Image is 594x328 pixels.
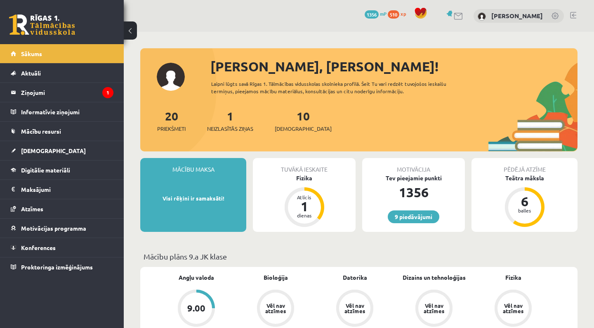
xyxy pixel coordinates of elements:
legend: Maksājumi [21,180,113,199]
div: Fizika [253,174,356,182]
div: [PERSON_NAME], [PERSON_NAME]! [210,57,577,76]
span: Sākums [21,50,42,57]
div: 9.00 [187,304,205,313]
div: Vēl nav atzīmes [422,303,445,314]
a: 9 piedāvājumi [388,210,439,223]
a: 1Neizlasītās ziņas [207,109,253,133]
div: Vēl nav atzīmes [502,303,525,314]
a: Rīgas 1. Tālmācības vidusskola [9,14,75,35]
span: Mācību resursi [21,127,61,135]
div: Atlicis [292,195,317,200]
a: Mācību resursi [11,122,113,141]
p: Mācību plāns 9.a JK klase [144,251,574,262]
a: Fizika [505,273,521,282]
a: Datorika [343,273,367,282]
legend: Informatīvie ziņojumi [21,102,113,121]
a: [PERSON_NAME] [491,12,543,20]
div: Mācību maksa [140,158,246,174]
span: mP [380,10,387,17]
div: Vēl nav atzīmes [343,303,366,314]
span: Digitālie materiāli [21,166,70,174]
a: Konferences [11,238,113,257]
a: Teātra māksla 6 balles [471,174,577,228]
a: Angļu valoda [179,273,214,282]
div: Pēdējā atzīme [471,158,577,174]
div: Vēl nav atzīmes [264,303,287,314]
span: Konferences [21,244,56,251]
span: Priekšmeti [157,125,186,133]
div: 6 [512,195,537,208]
a: Ziņojumi1 [11,83,113,102]
p: Visi rēķini ir samaksāti! [144,194,242,203]
a: 510 xp [388,10,410,17]
a: Fizika Atlicis 1 dienas [253,174,356,228]
span: [DEMOGRAPHIC_DATA] [21,147,86,154]
a: Proktoringa izmēģinājums [11,257,113,276]
span: Aktuāli [21,69,41,77]
span: Proktoringa izmēģinājums [21,263,93,271]
a: Dizains un tehnoloģijas [403,273,466,282]
a: Motivācijas programma [11,219,113,238]
a: [DEMOGRAPHIC_DATA] [11,141,113,160]
div: Laipni lūgts savā Rīgas 1. Tālmācības vidusskolas skolnieka profilā. Šeit Tu vari redzēt tuvojošo... [211,80,474,95]
img: Izabella Bebre [478,12,486,21]
div: 1356 [362,182,465,202]
span: Neizlasītās ziņas [207,125,253,133]
a: Atzīmes [11,199,113,218]
a: Digitālie materiāli [11,160,113,179]
i: 1 [102,87,113,98]
span: Atzīmes [21,205,43,212]
div: Teātra māksla [471,174,577,182]
a: Informatīvie ziņojumi [11,102,113,121]
a: 1356 mP [365,10,387,17]
a: Aktuāli [11,64,113,83]
div: dienas [292,213,317,218]
div: Tev pieejamie punkti [362,174,465,182]
div: balles [512,208,537,213]
div: 1 [292,200,317,213]
a: Maksājumi [11,180,113,199]
a: 20Priekšmeti [157,109,186,133]
span: 1356 [365,10,379,19]
span: 510 [388,10,399,19]
span: xp [401,10,406,17]
div: Tuvākā ieskaite [253,158,356,174]
a: Sākums [11,44,113,63]
div: Motivācija [362,158,465,174]
a: 10[DEMOGRAPHIC_DATA] [275,109,332,133]
a: Bioloģija [264,273,288,282]
span: Motivācijas programma [21,224,86,232]
legend: Ziņojumi [21,83,113,102]
span: [DEMOGRAPHIC_DATA] [275,125,332,133]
